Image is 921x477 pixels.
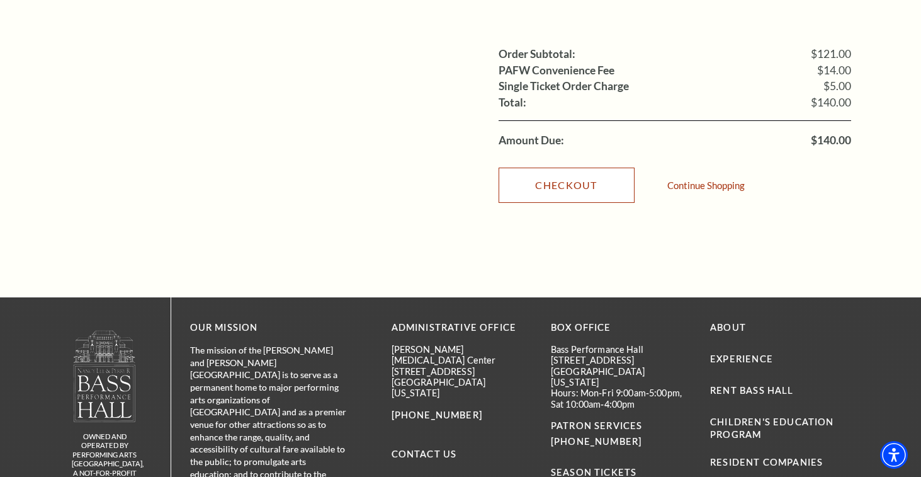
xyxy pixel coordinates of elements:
[499,97,526,108] label: Total:
[392,344,532,366] p: [PERSON_NAME][MEDICAL_DATA] Center
[710,353,773,364] a: Experience
[72,330,137,422] img: owned and operated by Performing Arts Fort Worth, A NOT-FOR-PROFIT 501(C)3 ORGANIZATION
[811,97,851,108] span: $140.00
[710,385,793,396] a: Rent Bass Hall
[551,388,691,410] p: Hours: Mon-Fri 9:00am-5:00pm, Sat 10:00am-4:00pm
[551,355,691,365] p: [STREET_ADDRESS]
[499,49,575,60] label: Order Subtotal:
[392,366,532,377] p: [STREET_ADDRESS]
[811,135,851,146] span: $140.00
[551,320,691,336] p: BOX OFFICE
[190,320,347,336] p: OUR MISSION
[499,65,614,76] label: PAFW Convenience Fee
[710,322,746,333] a: About
[499,81,629,92] label: Single Ticket Order Charge
[710,417,833,440] a: Children's Education Program
[392,408,532,423] p: [PHONE_NUMBER]
[551,344,691,355] p: Bass Performance Hall
[551,366,691,388] p: [GEOGRAPHIC_DATA][US_STATE]
[392,377,532,399] p: [GEOGRAPHIC_DATA][US_STATE]
[499,135,564,146] label: Amount Due:
[710,457,823,468] a: Resident Companies
[811,49,851,60] span: $121.00
[499,168,635,203] a: Checkout
[392,320,532,336] p: Administrative Office
[551,418,691,450] p: PATRON SERVICES [PHONE_NUMBER]
[880,441,908,469] div: Accessibility Menu
[667,181,745,190] a: Continue Shopping
[392,449,457,459] a: Contact Us
[817,65,851,76] span: $14.00
[823,81,851,92] span: $5.00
